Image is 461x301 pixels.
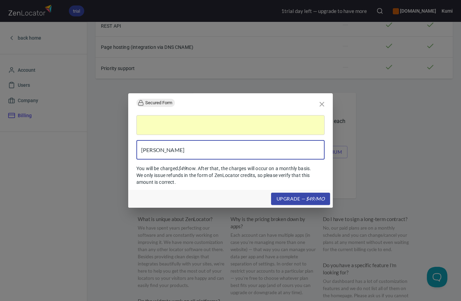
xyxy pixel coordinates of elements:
[314,96,330,112] button: close
[143,99,175,106] span: Secured Form
[277,195,325,203] span: upgrade —
[306,195,325,203] em: $ 49 /mo
[136,140,325,160] input: Name on card
[136,165,325,186] p: You will be charged now. After that, the charges will occur on a monthly basis. We only issue ref...
[142,122,319,128] iframe: セキュアなカード支払い入力フレーム
[271,193,330,205] button: upgrade —$49/mo
[178,166,186,171] em: $ 49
